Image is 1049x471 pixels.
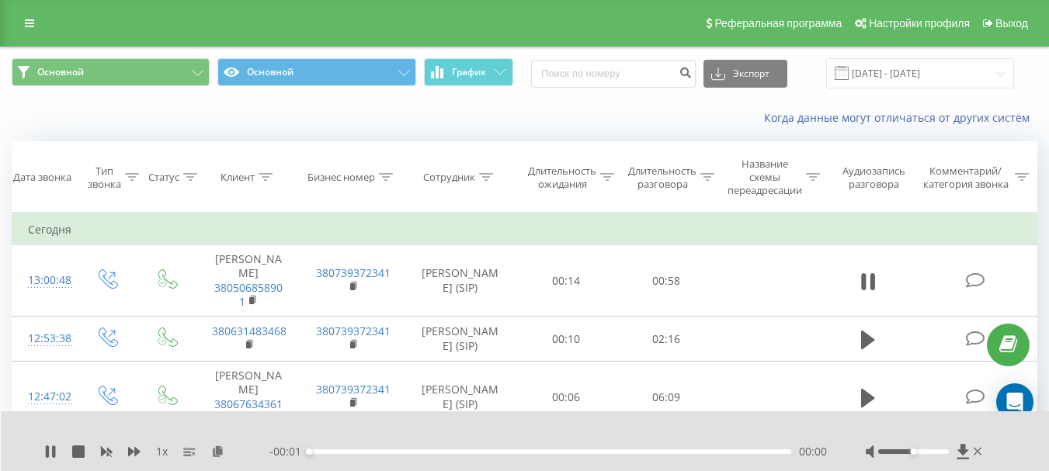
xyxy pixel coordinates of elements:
[28,265,61,296] div: 13:00:48
[910,448,916,455] div: Accessibility label
[703,60,787,88] button: Экспорт
[214,397,283,425] a: 380676343611
[617,245,717,317] td: 00:58
[423,171,475,184] div: Сотрудник
[221,171,255,184] div: Клиент
[452,67,486,78] span: График
[516,362,617,433] td: 00:06
[12,214,1037,245] td: Сегодня
[12,58,210,86] button: Основной
[148,171,179,184] div: Статус
[764,110,1037,125] a: Когда данные могут отличаться от других систем
[516,317,617,362] td: 00:10
[28,382,61,412] div: 12:47:02
[13,171,71,184] div: Дата звонка
[37,66,84,78] span: Основной
[835,165,913,191] div: Аудиозапись разговора
[316,265,391,280] a: 380739372341
[212,324,287,338] a: 380631483468
[214,280,283,309] a: 380506858901
[405,317,516,362] td: [PERSON_NAME] (SIP)
[269,444,309,459] span: - 00:01
[920,165,1011,191] div: Комментарий/категория звонка
[307,171,375,184] div: Бизнес номер
[617,317,717,362] td: 02:16
[995,17,1028,29] span: Выход
[617,362,717,433] td: 06:09
[28,324,61,354] div: 12:53:38
[156,444,168,459] span: 1 x
[306,448,312,455] div: Accessibility label
[316,382,391,397] a: 380739372341
[531,60,696,88] input: Поиск по номеру
[316,324,391,338] a: 380739372341
[799,444,827,459] span: 00:00
[628,165,696,191] div: Длительность разговора
[869,17,970,29] span: Настройки профиля
[196,245,300,317] td: [PERSON_NAME]
[728,158,802,197] div: Название схемы переадресации
[424,58,513,86] button: График
[528,165,596,191] div: Длительность ожидания
[405,245,516,317] td: [PERSON_NAME] (SIP)
[714,17,842,29] span: Реферальная программа
[996,383,1033,421] div: Open Intercom Messenger
[196,362,300,433] td: [PERSON_NAME]
[516,245,617,317] td: 00:14
[217,58,415,86] button: Основной
[88,165,121,191] div: Тип звонка
[405,362,516,433] td: [PERSON_NAME] (SIP)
